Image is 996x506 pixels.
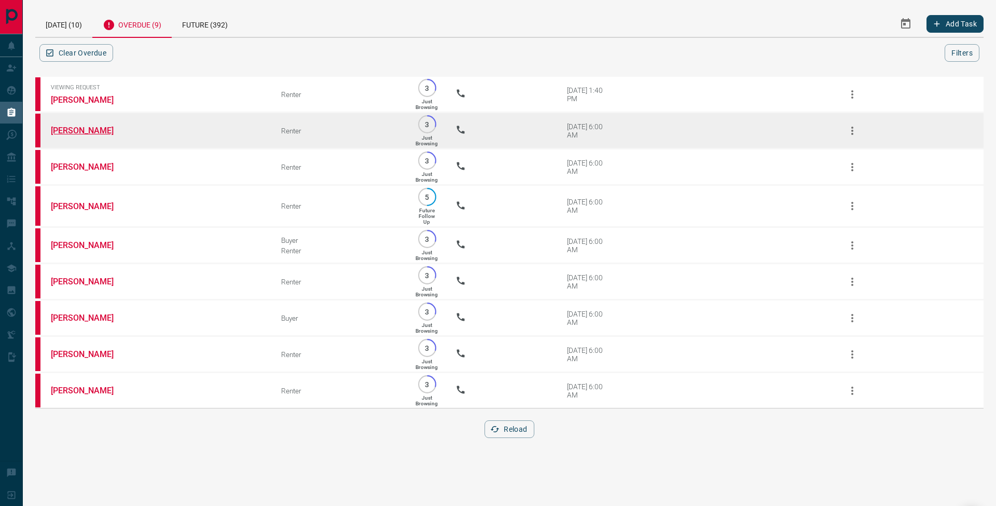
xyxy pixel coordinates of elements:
[35,337,40,371] div: property.ca
[281,247,398,255] div: Renter
[172,10,238,37] div: Future (392)
[281,202,398,210] div: Renter
[567,310,611,326] div: [DATE] 6:00 AM
[416,359,438,370] p: Just Browsing
[423,157,431,165] p: 3
[281,127,398,135] div: Renter
[926,15,984,33] button: Add Task
[567,159,611,175] div: [DATE] 6:00 AM
[567,273,611,290] div: [DATE] 6:00 AM
[423,193,431,201] p: 5
[423,308,431,316] p: 3
[35,77,40,111] div: property.ca
[567,122,611,139] div: [DATE] 6:00 AM
[281,278,398,286] div: Renter
[423,380,431,388] p: 3
[51,84,266,91] span: Viewing Request
[92,10,172,38] div: Overdue (9)
[423,271,431,279] p: 3
[35,150,40,184] div: property.ca
[35,265,40,298] div: property.ca
[423,344,431,352] p: 3
[485,420,534,438] button: Reload
[281,163,398,171] div: Renter
[281,236,398,244] div: Buyer
[423,84,431,92] p: 3
[567,198,611,214] div: [DATE] 6:00 AM
[567,237,611,254] div: [DATE] 6:00 AM
[35,301,40,335] div: property.ca
[51,240,129,250] a: [PERSON_NAME]
[51,349,129,359] a: [PERSON_NAME]
[51,313,129,323] a: [PERSON_NAME]
[281,387,398,395] div: Renter
[35,10,92,37] div: [DATE] (10)
[35,228,40,262] div: property.ca
[281,314,398,322] div: Buyer
[416,395,438,406] p: Just Browsing
[416,322,438,334] p: Just Browsing
[416,171,438,183] p: Just Browsing
[423,235,431,243] p: 3
[35,186,40,226] div: property.ca
[51,277,129,286] a: [PERSON_NAME]
[567,382,611,399] div: [DATE] 6:00 AM
[567,346,611,363] div: [DATE] 6:00 AM
[419,208,435,225] p: Future Follow Up
[416,250,438,261] p: Just Browsing
[51,95,129,105] a: [PERSON_NAME]
[281,350,398,359] div: Renter
[51,201,129,211] a: [PERSON_NAME]
[281,90,398,99] div: Renter
[416,286,438,297] p: Just Browsing
[567,86,611,103] div: [DATE] 1:40 PM
[416,135,438,146] p: Just Browsing
[51,162,129,172] a: [PERSON_NAME]
[423,120,431,128] p: 3
[945,44,979,62] button: Filters
[893,11,918,36] button: Select Date Range
[35,114,40,147] div: property.ca
[51,386,129,395] a: [PERSON_NAME]
[39,44,113,62] button: Clear Overdue
[416,99,438,110] p: Just Browsing
[51,126,129,135] a: [PERSON_NAME]
[35,374,40,407] div: property.ca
